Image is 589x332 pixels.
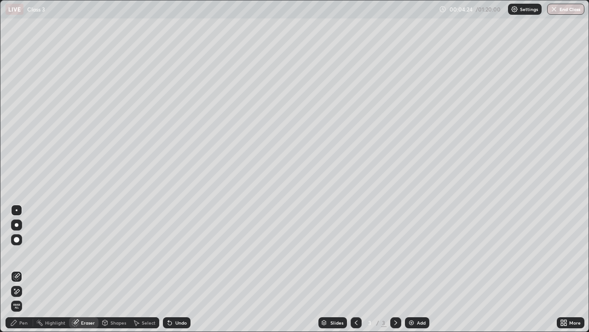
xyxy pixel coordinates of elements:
div: 3 [365,320,375,326]
p: LIVE [8,6,21,13]
span: Erase all [12,303,22,309]
img: class-settings-icons [511,6,518,13]
div: Shapes [110,320,126,325]
div: Eraser [81,320,95,325]
div: Pen [19,320,28,325]
div: Select [142,320,156,325]
img: end-class-cross [550,6,558,13]
p: Settings [520,7,538,12]
div: Add [417,320,426,325]
div: Undo [175,320,187,325]
div: Slides [330,320,343,325]
div: Highlight [45,320,65,325]
div: More [569,320,581,325]
div: 3 [381,319,387,327]
button: End Class [547,4,584,15]
img: add-slide-button [408,319,415,326]
div: / [376,320,379,326]
p: Class 3 [27,6,45,13]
